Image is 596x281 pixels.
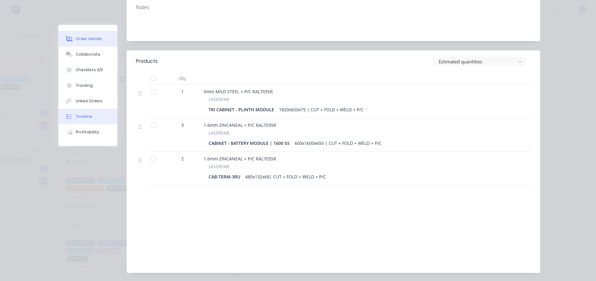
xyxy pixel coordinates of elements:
button: Collaborate [58,47,117,62]
div: Products [136,58,158,65]
span: LASERFAB [209,163,229,170]
span: 1 [181,88,184,95]
div: Qty [164,72,201,85]
span: LASERFAB [209,96,229,103]
div: 600x1600x650 | CUT + FOLD + WELD + P/C [292,139,384,148]
button: Profitability [58,124,117,140]
div: Collaborate [76,52,100,57]
button: Linked Orders [58,93,117,109]
span: 1.6mm ZINCANEAL + P/C RAL7035R [204,156,276,162]
div: TRI CABINET - PLINTH MODULE [209,105,277,114]
div: Linked Orders [76,98,102,104]
div: Order details [76,36,102,42]
div: 480x132x68| CUT + FOLD + WELD + P/C [243,172,328,181]
div: Profitability [76,129,99,135]
span: 1.6mm ZINCANEAL + P/C RAL7035R [204,122,276,128]
span: 2 [181,155,184,162]
button: Checklists 0/0 [58,62,117,78]
div: Notes [136,4,531,10]
span: LASERFAB [209,130,229,136]
div: CAB-TERM-3RU [209,172,243,181]
div: Tracking [76,83,93,88]
div: Checklists 0/0 [76,67,103,73]
div: 1820x650x75 | CUT + FOLD + WELD + P/C [277,105,366,114]
div: CABINET - BATTERY MODULE | 1600 5S [209,139,292,148]
button: Order details [58,31,117,47]
span: 5mm MILD STEEL + P/C RAL7035R [204,89,273,94]
button: Tracking [58,78,117,93]
span: 3 [181,122,184,128]
div: Timeline [76,114,92,119]
button: Timeline [58,109,117,124]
